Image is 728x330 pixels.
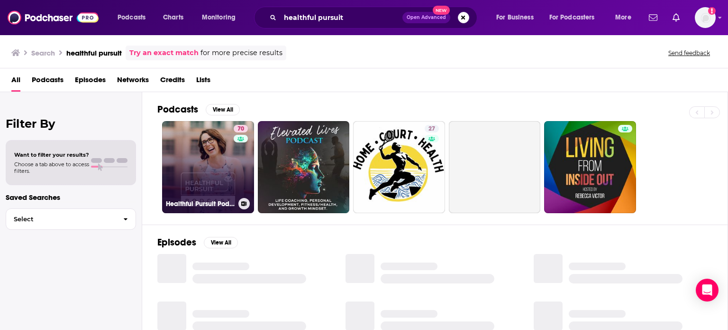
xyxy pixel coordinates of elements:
[14,161,89,174] span: Choose a tab above to access filters.
[696,279,719,302] div: Open Intercom Messenger
[665,49,713,57] button: Send feedback
[353,121,445,213] a: 27
[11,72,20,92] a: All
[195,10,248,25] button: open menu
[490,10,546,25] button: open menu
[428,124,435,134] span: 27
[31,48,55,57] h3: Search
[32,72,64,92] a: Podcasts
[237,124,244,134] span: 70
[6,216,116,222] span: Select
[166,200,235,208] h3: Healthful Pursuit Podcast
[206,104,240,115] button: View All
[6,117,136,131] h2: Filter By
[708,7,716,15] svg: Add a profile image
[162,121,254,213] a: 70Healthful Pursuit Podcast
[157,104,198,115] h2: Podcasts
[695,7,716,28] button: Show profile menu
[6,193,136,202] p: Saved Searches
[496,11,534,24] span: For Business
[157,10,189,25] a: Charts
[280,10,402,25] input: Search podcasts, credits, & more...
[6,208,136,230] button: Select
[433,6,450,15] span: New
[695,7,716,28] span: Logged in as Ashley_Beenen
[234,125,248,132] a: 70
[14,151,89,158] span: Want to filter your results?
[111,10,158,25] button: open menu
[157,236,196,248] h2: Episodes
[200,47,282,58] span: for more precise results
[645,9,661,26] a: Show notifications dropdown
[402,12,450,23] button: Open AdvancedNew
[407,15,446,20] span: Open Advanced
[118,11,146,24] span: Podcasts
[196,72,210,92] a: Lists
[157,104,240,115] a: PodcastsView All
[8,9,99,27] img: Podchaser - Follow, Share and Rate Podcasts
[669,9,683,26] a: Show notifications dropdown
[75,72,106,92] a: Episodes
[549,11,595,24] span: For Podcasters
[204,237,238,248] button: View All
[129,47,199,58] a: Try an exact match
[163,11,183,24] span: Charts
[66,48,122,57] h3: healthful pursuit
[425,125,439,132] a: 27
[615,11,631,24] span: More
[263,7,486,28] div: Search podcasts, credits, & more...
[695,7,716,28] img: User Profile
[202,11,236,24] span: Monitoring
[117,72,149,92] a: Networks
[609,10,643,25] button: open menu
[157,236,238,248] a: EpisodesView All
[543,10,609,25] button: open menu
[160,72,185,92] a: Credits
